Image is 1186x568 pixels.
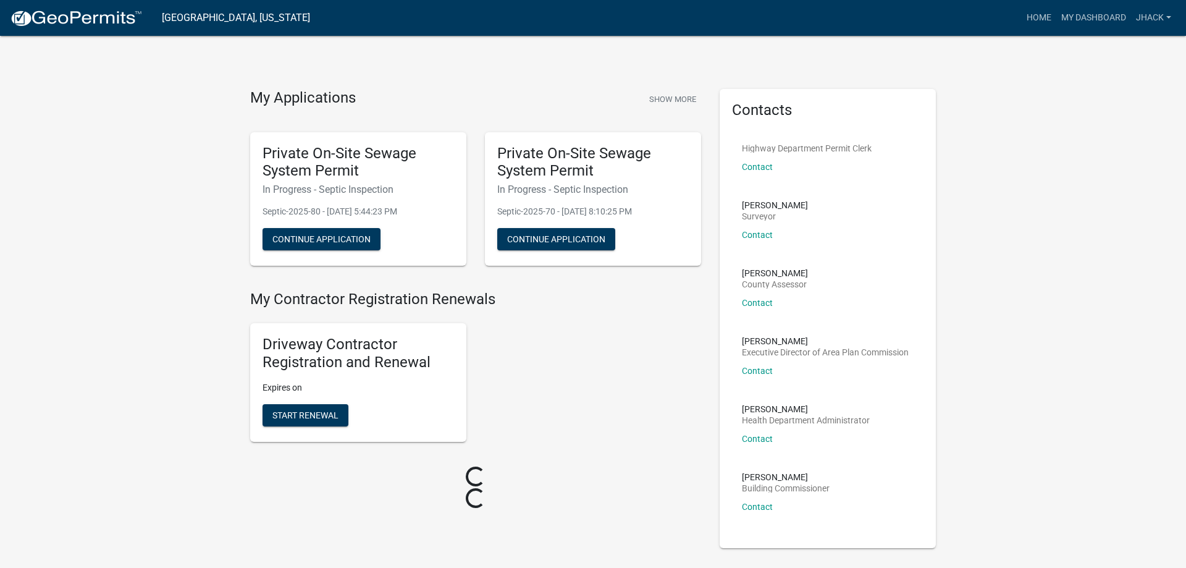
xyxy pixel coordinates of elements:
a: Contact [742,298,773,308]
a: My Dashboard [1056,6,1131,30]
p: [PERSON_NAME] [742,337,909,345]
h5: Private On-Site Sewage System Permit [263,145,454,180]
p: Highway Department Permit Clerk [742,144,872,153]
p: Septic-2025-80 - [DATE] 5:44:23 PM [263,205,454,218]
a: Contact [742,502,773,512]
h4: My Contractor Registration Renewals [250,290,701,308]
h5: Driveway Contractor Registration and Renewal [263,336,454,371]
p: [PERSON_NAME] [742,201,808,210]
p: Executive Director of Area Plan Commission [742,348,909,357]
button: Continue Application [497,228,615,250]
span: Start Renewal [272,410,339,420]
p: Health Department Administrator [742,416,870,425]
a: Contact [742,434,773,444]
p: Surveyor [742,212,808,221]
button: Show More [644,89,701,109]
a: jhack [1131,6,1176,30]
p: [PERSON_NAME] [742,269,808,278]
p: [PERSON_NAME] [742,473,830,481]
h5: Private On-Site Sewage System Permit [497,145,689,180]
h4: My Applications [250,89,356,108]
wm-registration-list-section: My Contractor Registration Renewals [250,290,701,451]
button: Continue Application [263,228,381,250]
p: Building Commissioner [742,484,830,493]
button: Start Renewal [263,404,348,426]
h5: Contacts [732,101,923,119]
a: Home [1022,6,1056,30]
a: Contact [742,230,773,240]
a: Contact [742,162,773,172]
h6: In Progress - Septic Inspection [497,184,689,195]
p: County Assessor [742,280,808,289]
p: Expires on [263,381,454,394]
h6: In Progress - Septic Inspection [263,184,454,195]
a: [GEOGRAPHIC_DATA], [US_STATE] [162,7,310,28]
p: [PERSON_NAME] [742,405,870,413]
p: Septic-2025-70 - [DATE] 8:10:25 PM [497,205,689,218]
a: Contact [742,366,773,376]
